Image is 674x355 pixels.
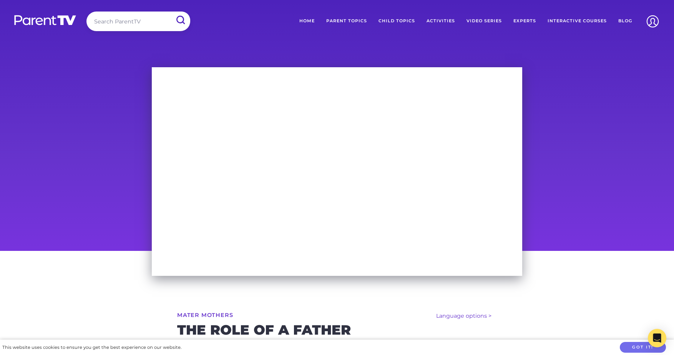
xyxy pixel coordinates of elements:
[643,12,662,31] img: Account
[2,343,181,352] div: This website uses cookies to ensure you get the best experience on our website.
[542,12,613,31] a: Interactive Courses
[177,324,497,336] h2: The role of a father
[648,329,666,347] div: Open Intercom Messenger
[294,12,320,31] a: Home
[421,12,461,31] a: Activities
[177,312,233,318] a: Mater Mothers
[461,12,508,31] a: Video Series
[613,12,638,31] a: Blog
[86,12,190,31] input: Search ParentTV
[13,15,77,26] img: parenttv-logo-white.4c85aaf.svg
[170,12,190,29] input: Submit
[620,342,666,353] button: Got it!
[320,12,373,31] a: Parent Topics
[508,12,542,31] a: Experts
[373,12,421,31] a: Child Topics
